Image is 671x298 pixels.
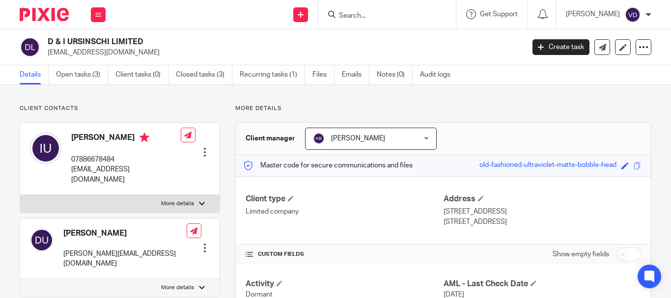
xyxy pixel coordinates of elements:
p: More details [161,284,194,292]
span: Dormant [246,291,273,298]
p: Client contacts [20,105,220,112]
h3: Client manager [246,134,295,143]
img: svg%3E [313,133,325,144]
a: Open tasks (3) [56,65,108,84]
h2: D & I URSINSCHI LIMITED [48,37,424,47]
h4: AML - Last Check Date [444,279,641,289]
p: [STREET_ADDRESS] [444,217,641,227]
p: 07886678484 [71,155,181,164]
p: [STREET_ADDRESS] [444,207,641,217]
img: svg%3E [30,228,54,252]
span: [DATE] [444,291,464,298]
a: Emails [342,65,369,84]
h4: Activity [246,279,443,289]
p: [PERSON_NAME][EMAIL_ADDRESS][DOMAIN_NAME] [63,249,187,269]
a: Recurring tasks (1) [240,65,305,84]
h4: [PERSON_NAME] [63,228,187,239]
img: svg%3E [30,133,61,164]
img: Pixie [20,8,69,21]
h4: CUSTOM FIELDS [246,250,443,258]
a: Files [312,65,335,84]
a: Notes (0) [377,65,413,84]
h4: Client type [246,194,443,204]
a: Closed tasks (3) [176,65,232,84]
span: [PERSON_NAME] [331,135,385,142]
p: More details [235,105,651,112]
img: svg%3E [20,37,40,57]
img: svg%3E [625,7,641,23]
p: More details [161,200,194,208]
h4: [PERSON_NAME] [71,133,181,145]
p: [EMAIL_ADDRESS][DOMAIN_NAME] [48,48,518,57]
label: Show empty fields [553,249,609,259]
div: old-fashioned-ultraviolet-matte-bobble-head [479,160,616,171]
p: [PERSON_NAME] [566,9,620,19]
p: Master code for secure communications and files [243,161,413,170]
a: Create task [532,39,589,55]
a: Details [20,65,49,84]
a: Audit logs [420,65,458,84]
p: [EMAIL_ADDRESS][DOMAIN_NAME] [71,164,181,185]
a: Client tasks (0) [115,65,168,84]
i: Primary [140,133,149,142]
input: Search [338,12,426,21]
h4: Address [444,194,641,204]
p: Limited company [246,207,443,217]
span: Get Support [480,11,518,18]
